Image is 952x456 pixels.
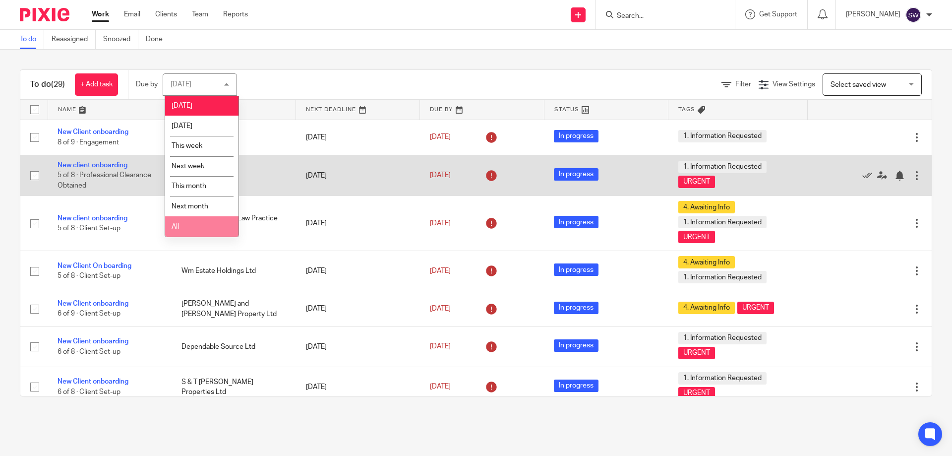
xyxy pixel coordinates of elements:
[554,168,598,181] span: In progress
[678,347,715,359] span: URGENT
[103,30,138,49] a: Snoozed
[58,311,120,318] span: 6 of 9 · Client Set-up
[20,8,69,21] img: Pixie
[296,367,420,407] td: [DATE]
[172,223,179,230] span: All
[92,9,109,19] a: Work
[20,30,44,49] a: To do
[430,134,451,141] span: [DATE]
[862,170,877,180] a: Mark as done
[172,142,202,149] span: This week
[172,367,296,407] td: S & T [PERSON_NAME] Properties Ltd
[58,300,128,307] a: New Client onboarding
[554,216,598,228] span: In progress
[678,256,735,268] span: 4. Awaiting Info
[58,338,128,345] a: New Client onboarding
[678,387,715,399] span: URGENT
[58,172,151,190] span: 5 of 8 · Professional Clearance Obtained
[430,172,451,179] span: [DATE]
[296,291,420,326] td: [DATE]
[678,161,767,173] span: 1. Information Requested
[554,380,598,392] span: In progress
[58,215,127,222] a: New client onboarding
[678,107,695,112] span: Tags
[172,291,296,326] td: [PERSON_NAME] and [PERSON_NAME] Property Ltd
[58,273,120,280] span: 5 of 8 · Client Set-up
[554,130,598,142] span: In progress
[759,11,797,18] span: Get Support
[146,30,170,49] a: Done
[554,339,598,352] span: In progress
[172,251,296,291] td: Wm Estate Holdings Ltd
[172,183,206,190] span: This month
[735,81,751,88] span: Filter
[171,81,191,88] div: [DATE]
[223,9,248,19] a: Reports
[172,102,192,109] span: [DATE]
[51,80,65,88] span: (29)
[616,12,705,21] input: Search
[75,73,118,96] a: + Add task
[678,372,767,385] span: 1. Information Requested
[678,201,735,213] span: 4. Awaiting Info
[52,30,96,49] a: Reassigned
[172,326,296,367] td: Dependable Source Ltd
[773,81,815,88] span: View Settings
[296,326,420,367] td: [DATE]
[430,384,451,391] span: [DATE]
[136,79,158,89] p: Due by
[155,9,177,19] a: Clients
[737,302,774,314] span: URGENT
[58,162,127,169] a: New client onboarding
[58,348,120,355] span: 6 of 8 · Client Set-up
[296,251,420,291] td: [DATE]
[58,262,131,269] a: New Client On boarding
[124,9,140,19] a: Email
[678,216,767,228] span: 1. Information Requested
[58,389,120,395] span: 6 of 8 · Client Set-up
[30,79,65,90] h1: To do
[296,155,420,195] td: [DATE]
[430,343,451,350] span: [DATE]
[192,9,208,19] a: Team
[678,332,767,344] span: 1. Information Requested
[430,220,451,227] span: [DATE]
[905,7,921,23] img: svg%3E
[831,81,886,88] span: Select saved view
[678,302,735,314] span: 4. Awaiting Info
[296,120,420,155] td: [DATE]
[678,231,715,243] span: URGENT
[554,263,598,276] span: In progress
[58,139,119,146] span: 8 of 9 · Engagement
[430,267,451,274] span: [DATE]
[554,302,598,314] span: In progress
[172,163,204,170] span: Next week
[430,305,451,312] span: [DATE]
[678,271,767,283] span: 1. Information Requested
[296,196,420,251] td: [DATE]
[846,9,900,19] p: [PERSON_NAME]
[678,130,767,142] span: 1. Information Requested
[172,203,208,210] span: Next month
[678,176,715,188] span: URGENT
[58,129,128,135] a: New Client onboarding
[172,123,192,130] span: [DATE]
[58,225,120,232] span: 5 of 8 · Client Set-up
[58,378,128,385] a: New Client onboarding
